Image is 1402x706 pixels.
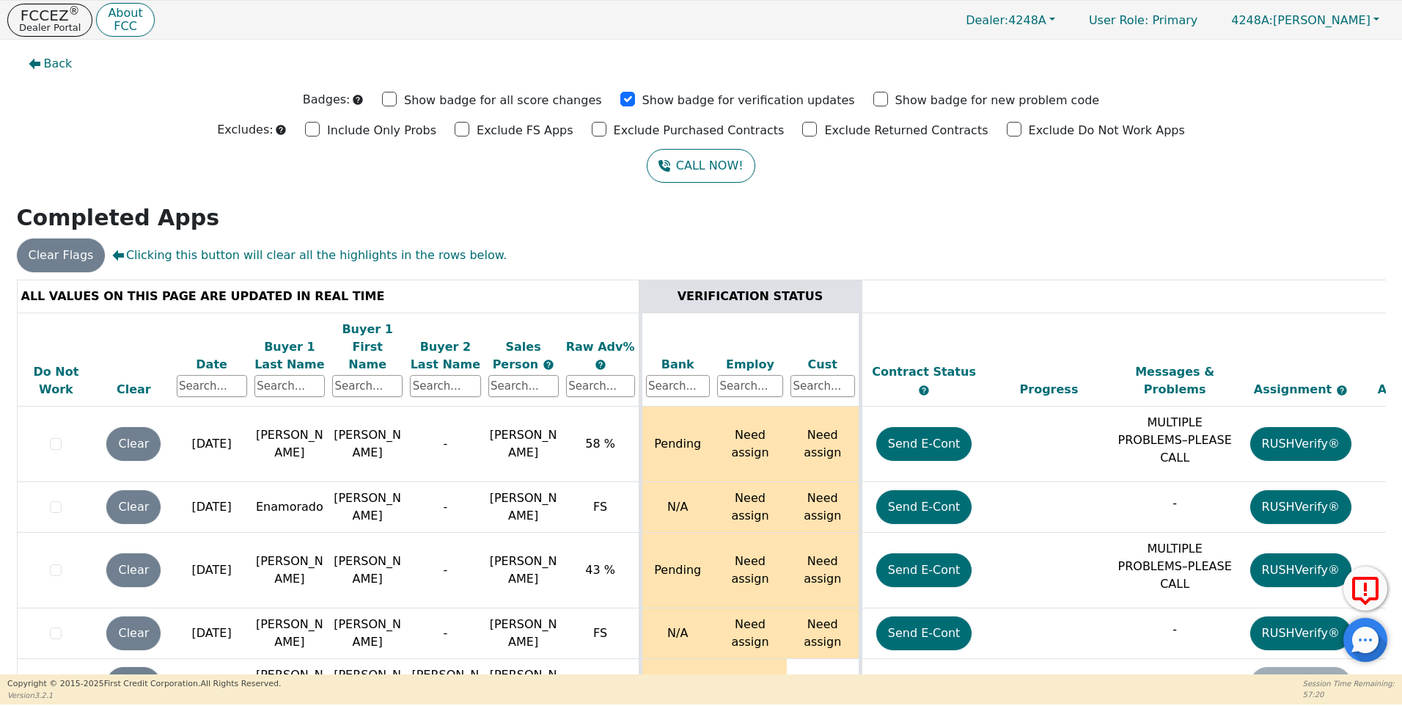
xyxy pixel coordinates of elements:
[490,428,557,459] span: [PERSON_NAME]
[646,356,711,374] div: Bank
[106,427,161,461] button: Clear
[950,9,1071,32] button: Dealer:4248A
[406,608,484,659] td: -
[251,608,329,659] td: [PERSON_NAME]
[96,3,154,37] button: AboutFCC
[1115,621,1234,638] p: -
[1115,414,1234,467] p: MULTIPLE PROBLEMS–PLEASE CALL
[593,500,607,514] span: FS
[640,482,713,533] td: N/A
[7,690,281,701] p: Version 3.2.1
[585,563,615,577] span: 43 %
[642,92,855,109] p: Show badge for verification updates
[713,608,787,659] td: Need assign
[217,121,273,139] p: Excludes:
[106,490,161,524] button: Clear
[647,149,755,183] button: CALL NOW!
[646,375,711,397] input: Search...
[106,667,161,701] button: Clear
[872,365,976,379] span: Contract Status
[1115,363,1234,399] div: Messages & Problems
[713,533,787,608] td: Need assign
[787,407,860,482] td: Need assign
[173,533,251,608] td: [DATE]
[106,553,161,587] button: Clear
[108,21,142,32] p: FCC
[490,554,557,586] span: [PERSON_NAME]
[1250,616,1351,650] button: RUSHVerify®
[1029,122,1185,139] p: Exclude Do Not Work Apps
[17,47,84,81] button: Back
[404,92,602,109] p: Show badge for all score changes
[1074,6,1212,34] p: Primary
[1115,672,1234,689] p: Purchased [DATE]
[1250,490,1351,524] button: RUSHVerify®
[1303,678,1395,689] p: Session Time Remaining:
[876,427,972,461] button: Send E-Cont
[876,490,972,524] button: Send E-Cont
[69,4,80,18] sup: ®
[717,375,783,397] input: Search...
[251,533,329,608] td: [PERSON_NAME]
[98,381,169,399] div: Clear
[406,407,484,482] td: -
[200,679,281,688] span: All Rights Reserved.
[327,122,436,139] p: Include Only Probs
[251,407,329,482] td: [PERSON_NAME]
[566,340,635,354] span: Raw Adv%
[254,375,325,397] input: Search...
[1303,689,1395,700] p: 57:20
[1231,13,1273,27] span: 4248A:
[44,55,73,73] span: Back
[585,437,615,451] span: 58 %
[488,375,559,397] input: Search...
[329,482,406,533] td: [PERSON_NAME]
[17,205,220,230] strong: Completed Apps
[410,338,480,374] div: Buyer 2 Last Name
[824,122,988,139] p: Exclude Returned Contracts
[493,340,543,371] span: Sales Person
[106,616,161,650] button: Clear
[490,668,557,699] span: [PERSON_NAME]
[303,91,350,109] p: Badges:
[329,533,406,608] td: [PERSON_NAME]
[566,375,635,397] input: Search...
[251,482,329,533] td: Enamorado
[477,122,573,139] p: Exclude FS Apps
[966,13,1046,27] span: 4248A
[112,247,507,264] span: Clicking this button will clear all the highlights in the rows below.
[1115,495,1234,512] p: -
[332,321,403,374] div: Buyer 1 First Name
[640,608,713,659] td: N/A
[19,8,81,23] p: FCCEZ
[1343,567,1387,611] button: Report Error to FCC
[717,356,783,374] div: Employ
[990,381,1109,399] div: Progress
[787,608,860,659] td: Need assign
[1216,9,1395,32] button: 4248A:[PERSON_NAME]
[254,338,325,374] div: Buyer 1 Last Name
[787,533,860,608] td: Need assign
[410,375,480,397] input: Search...
[332,375,403,397] input: Search...
[593,626,607,640] span: FS
[108,7,142,19] p: About
[1250,553,1351,587] button: RUSHVerify®
[614,122,785,139] p: Exclude Purchased Contracts
[21,288,635,305] div: ALL VALUES ON THIS PAGE ARE UPDATED IN REAL TIME
[1254,382,1336,396] span: Assignment
[173,482,251,533] td: [DATE]
[713,407,787,482] td: Need assign
[640,533,713,608] td: Pending
[177,375,247,397] input: Search...
[17,239,106,272] button: Clear Flags
[713,482,787,533] td: Need assign
[876,616,972,650] button: Send E-Cont
[895,92,1100,109] p: Show badge for new problem code
[1089,13,1148,27] span: User Role :
[173,608,251,659] td: [DATE]
[19,23,81,32] p: Dealer Portal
